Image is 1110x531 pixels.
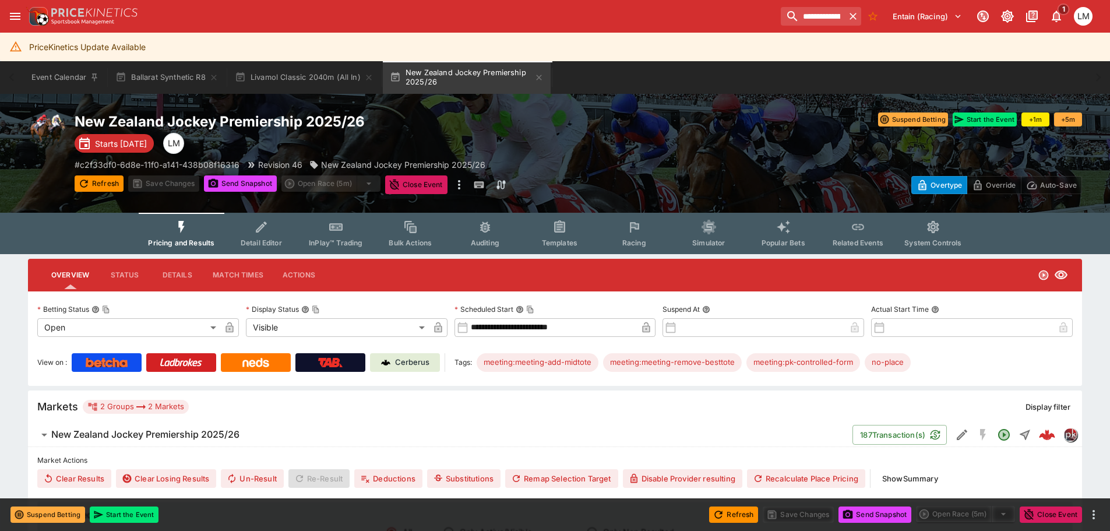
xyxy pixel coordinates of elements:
[603,357,742,368] span: meeting:meeting-remove-besttote
[603,353,742,372] div: Betting Target: cerberus
[116,469,216,488] button: Clear Losing Results
[878,112,948,126] button: Suspend Betting
[746,357,860,368] span: meeting:pk-controlled-form
[1038,269,1049,281] svg: Open
[37,400,78,413] h5: Markets
[781,7,845,26] input: search
[90,507,158,523] button: Start the Event
[916,506,1015,522] div: split button
[301,305,309,314] button: Display StatusCopy To Clipboard
[221,469,283,488] button: Un-Result
[37,353,67,372] label: View on :
[389,238,432,247] span: Bulk Actions
[10,507,85,523] button: Suspend Betting
[993,424,1014,445] button: Open
[997,6,1018,27] button: Toggle light/dark mode
[986,179,1016,191] p: Override
[37,469,111,488] button: Clear Results
[931,305,939,314] button: Actual Start Time
[160,358,202,367] img: Ladbrokes
[454,353,472,372] label: Tags:
[51,19,114,24] img: Sportsbook Management
[258,159,302,171] p: Revision 46
[91,305,100,314] button: Betting StatusCopy To Clipboard
[692,238,725,247] span: Simulator
[309,159,485,171] div: New Zealand Jockey Premiership 2025/26
[383,61,551,94] button: New Zealand Jockey Premiership 2025/26
[833,238,883,247] span: Related Events
[454,304,513,314] p: Scheduled Start
[911,176,1082,194] div: Start From
[526,305,534,314] button: Copy To Clipboard
[746,353,860,372] div: Betting Target: cerberus
[102,305,110,314] button: Copy To Clipboard
[911,176,967,194] button: Overtype
[1040,179,1077,191] p: Auto-Save
[663,304,700,314] p: Suspend At
[86,358,128,367] img: Betcha
[1087,508,1101,522] button: more
[953,112,1017,126] button: Start the Event
[148,238,214,247] span: Pricing and Results
[246,304,299,314] p: Display Status
[972,6,993,27] button: Connected to PK
[1020,507,1082,523] button: Close Event
[203,261,273,289] button: Match Times
[312,305,320,314] button: Copy To Clipboard
[381,358,390,367] img: Cerberus
[886,7,969,26] button: Select Tenant
[709,507,758,523] button: Refresh
[622,238,646,247] span: Racing
[1063,428,1077,442] div: pricekinetics
[318,358,343,367] img: TabNZ
[1039,427,1055,443] div: 28ce07cb-a322-4cdd-bba0-fca80f1c8b3b
[75,175,124,192] button: Refresh
[24,61,106,94] button: Event Calendar
[1019,398,1077,416] button: Display filter
[151,261,203,289] button: Details
[385,175,447,194] button: Close Event
[972,424,993,445] button: SGM Disabled
[75,112,579,131] h2: Copy To Clipboard
[477,357,598,368] span: meeting:meeting-add-midtote
[1014,424,1035,445] button: Straight
[139,213,971,254] div: Event type filters
[623,469,742,488] button: Disable Provider resulting
[516,305,524,314] button: Scheduled StartCopy To Clipboard
[28,423,852,446] button: New Zealand Jockey Premiership 2025/26
[952,424,972,445] button: Edit Detail
[702,305,710,314] button: Suspend At
[1021,112,1049,126] button: +1m
[471,238,499,247] span: Auditing
[87,400,184,414] div: 2 Groups 2 Markets
[288,469,350,488] span: Re-Result
[273,261,325,289] button: Actions
[427,469,501,488] button: Substitutions
[281,175,380,192] div: split button
[542,238,577,247] span: Templates
[37,318,220,337] div: Open
[967,176,1021,194] button: Override
[395,357,429,368] p: Cerberus
[51,428,239,441] h6: New Zealand Jockey Premiership 2025/26
[242,358,269,367] img: Neds
[477,353,598,372] div: Betting Target: cerberus
[241,238,282,247] span: Detail Editor
[865,353,911,372] div: Betting Target: cerberus
[838,507,911,523] button: Send Snapshot
[354,469,422,488] button: Deductions
[1070,3,1096,29] button: Luigi Mollo
[228,61,380,94] button: Livamol Classic 2040m (All In)
[875,469,945,488] button: ShowSummary
[51,8,138,17] img: PriceKinetics
[163,133,184,154] div: Luigi Mollo
[75,159,239,171] p: Copy To Clipboard
[1021,176,1082,194] button: Auto-Save
[904,238,961,247] span: System Controls
[26,5,49,28] img: PriceKinetics Logo
[747,469,865,488] button: Recalculate Place Pricing
[852,425,947,445] button: 187Transaction(s)
[98,261,151,289] button: Status
[871,304,929,314] p: Actual Start Time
